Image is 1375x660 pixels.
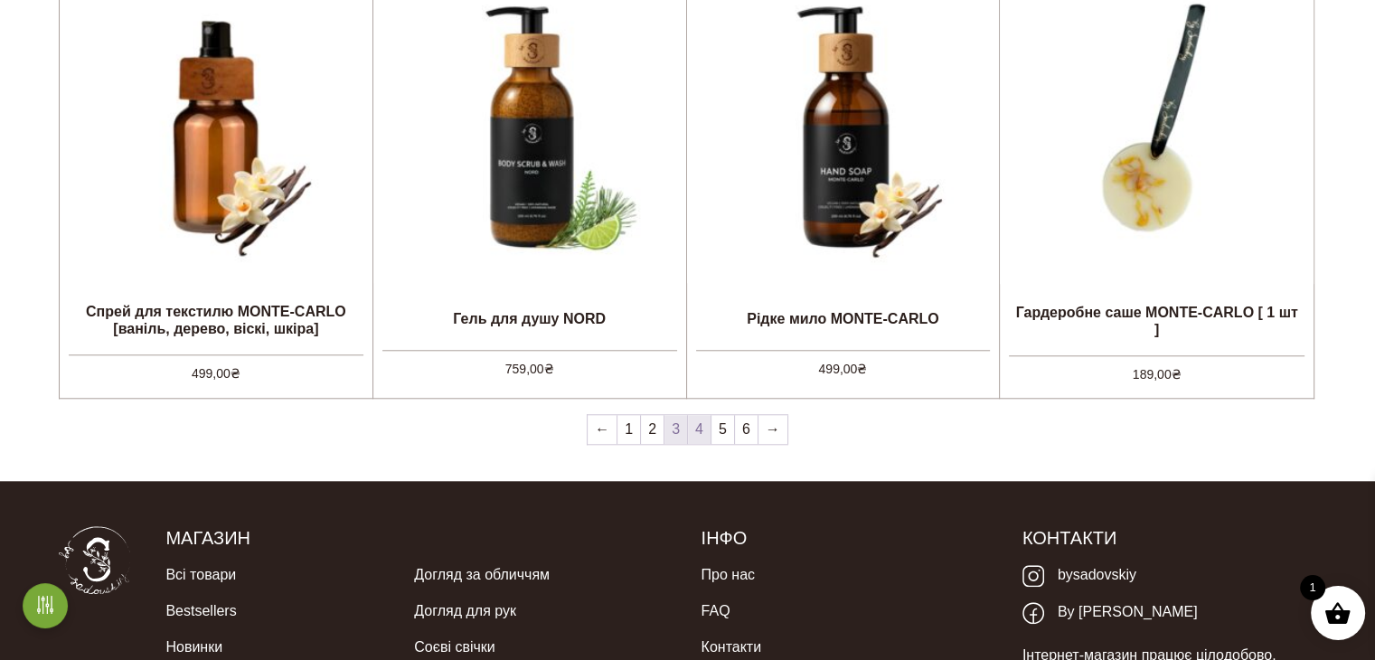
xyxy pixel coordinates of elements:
a: bysadovskiy [1022,557,1136,594]
a: Догляд для рук [414,593,516,629]
span: 3 [664,415,687,444]
a: ← [588,415,617,444]
a: Всі товари [165,557,236,593]
span: ₴ [857,362,867,376]
h2: Спрей для текстилю MONTE-CARLO [ваніль, дерево, віскі, шкіра] [60,296,372,344]
span: ₴ [231,366,240,381]
h2: Рідке мило MONTE-CARLO [687,296,1000,341]
a: 2 [641,415,664,444]
a: Про нас [701,557,754,593]
a: 5 [711,415,734,444]
a: 6 [735,415,758,444]
bdi: 189,00 [1133,367,1182,382]
a: FAQ [701,593,730,629]
a: Догляд за обличчям [414,557,550,593]
bdi: 759,00 [505,362,554,376]
bdi: 499,00 [192,366,240,381]
bdi: 499,00 [818,362,867,376]
h5: Інфо [701,526,994,550]
h2: Гель для душу NORD [373,296,686,341]
a: 4 [688,415,711,444]
h2: Гардеробне саше MONTE-CARLO [ 1 шт ] [1000,297,1314,345]
span: ₴ [544,362,554,376]
a: 1 [617,415,640,444]
a: → [758,415,787,444]
span: ₴ [1172,367,1182,382]
h5: Контакти [1022,526,1316,550]
a: Bestsellers [165,593,236,629]
h5: Магазин [165,526,673,550]
span: 1 [1300,575,1325,600]
a: By [PERSON_NAME] [1022,594,1198,631]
